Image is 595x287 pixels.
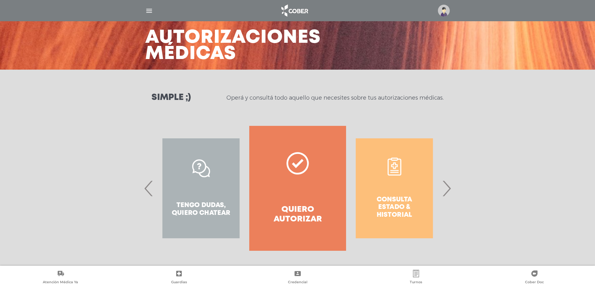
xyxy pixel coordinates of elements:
[288,280,307,285] span: Credencial
[410,280,422,285] span: Turnos
[1,270,120,286] a: Atención Médica Ya
[440,171,453,205] span: Next
[143,171,155,205] span: Previous
[145,30,321,62] h3: Autorizaciones médicas
[260,205,335,224] h4: Quiero autorizar
[171,280,187,285] span: Guardias
[357,270,475,286] a: Turnos
[151,93,191,102] h3: Simple ;)
[238,270,357,286] a: Credencial
[525,280,544,285] span: Cober Doc
[226,94,444,101] p: Operá y consultá todo aquello que necesites sobre tus autorizaciones médicas.
[278,3,311,18] img: logo_cober_home-white.png
[43,280,78,285] span: Atención Médica Ya
[438,5,450,17] img: profile-placeholder.svg
[249,126,346,251] a: Quiero autorizar
[120,270,238,286] a: Guardias
[145,7,153,15] img: Cober_menu-lines-white.svg
[475,270,594,286] a: Cober Doc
